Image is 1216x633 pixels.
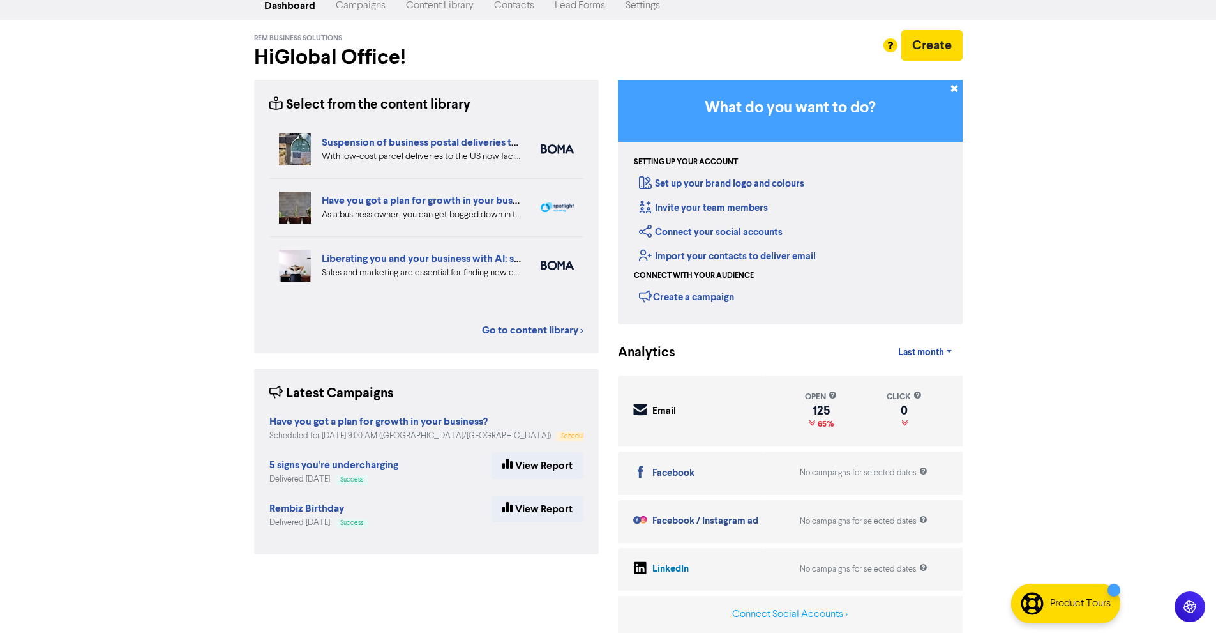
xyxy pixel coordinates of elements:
[492,496,583,522] a: View Report
[639,202,768,214] a: Invite your team members
[340,477,363,483] span: Success
[652,404,676,419] div: Email
[254,45,599,70] h2: Hi Global Office !
[322,136,771,149] a: Suspension of business postal deliveries to the [GEOGRAPHIC_DATA]: what options do you have?
[340,520,363,526] span: Success
[541,202,574,213] img: spotlight
[618,80,963,324] div: Getting Started in BOMA
[887,406,922,416] div: 0
[888,340,962,365] a: Last month
[322,208,522,222] div: As a business owner, you can get bogged down in the demands of day-to-day business. We can help b...
[269,459,398,471] strong: 5 signs you’re undercharging
[269,95,470,115] div: Select from the content library
[805,406,837,416] div: 125
[269,504,344,514] a: Rembiz Birthday
[269,417,488,427] a: Have you got a plan for growth in your business?
[732,606,848,623] button: Connect Social Accounts >
[269,384,394,404] div: Latest Campaigns
[800,515,927,528] div: No campaigns for selected dates
[652,514,758,529] div: Facebook / Instagram ad
[492,452,583,479] a: View Report
[482,323,583,338] a: Go to content library >
[901,30,963,61] button: Create
[639,287,734,306] div: Create a campaign
[652,466,694,481] div: Facebook
[541,261,574,270] img: boma
[269,430,583,442] div: Scheduled for [DATE] 9:00 AM ([GEOGRAPHIC_DATA]/[GEOGRAPHIC_DATA])
[815,419,834,429] span: 65%
[322,252,599,265] a: Liberating you and your business with AI: sales and marketing
[269,473,398,485] div: Delivered [DATE]
[541,144,574,154] img: boma
[322,266,522,280] div: Sales and marketing are essential for finding new customers but eat into your business time. We e...
[639,178,804,190] a: Set up your brand logo and colours
[805,391,837,403] div: open
[322,194,540,207] a: Have you got a plan for growth in your business?
[800,563,927,576] div: No campaigns for selected dates
[639,226,783,238] a: Connect your social accounts
[269,415,488,428] strong: Have you got a plan for growth in your business?
[269,517,368,529] div: Delivered [DATE]
[561,433,591,439] span: Scheduled
[898,347,944,358] span: Last month
[1152,572,1216,633] iframe: Chat Widget
[637,99,943,118] h3: What do you want to do?
[269,461,398,471] a: 5 signs you’re undercharging
[269,502,344,515] strong: Rembiz Birthday
[652,562,689,577] div: LinkedIn
[639,250,816,263] a: Import your contacts to deliver email
[634,156,738,168] div: Setting up your account
[887,391,922,403] div: click
[322,150,522,164] div: With low-cost parcel deliveries to the US now facing tariffs, many international postal services ...
[254,34,342,43] span: REM Business Solutions
[634,270,754,282] div: Connect with your audience
[800,467,927,479] div: No campaigns for selected dates
[618,343,659,363] div: Analytics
